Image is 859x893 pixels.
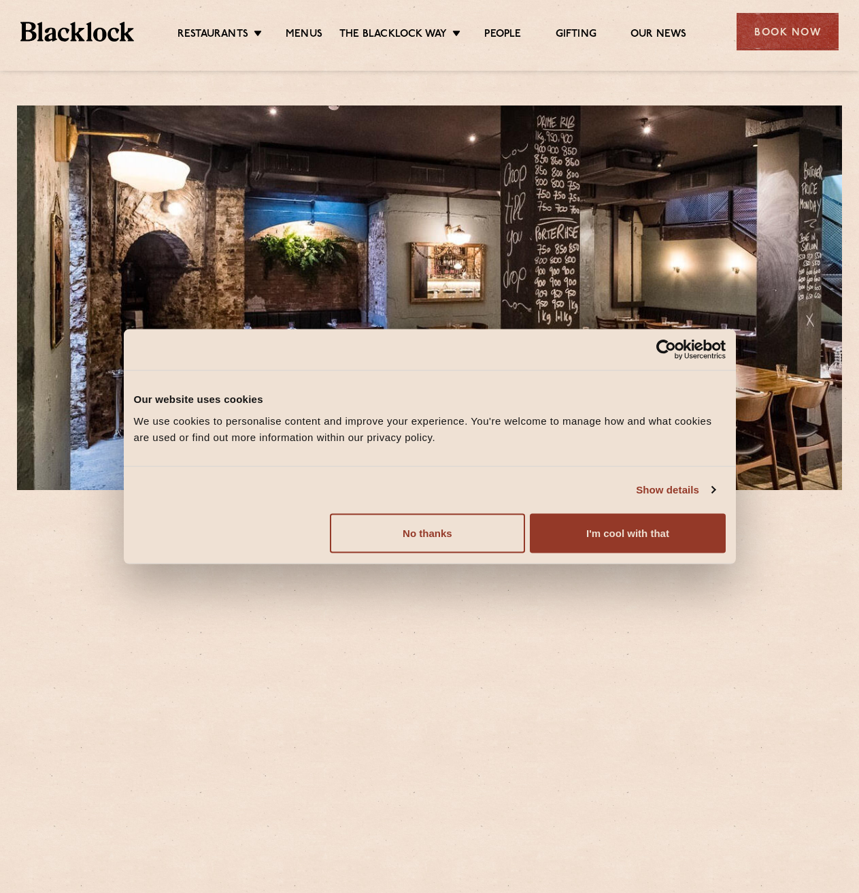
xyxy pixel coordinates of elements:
[178,28,248,43] a: Restaurants
[286,28,322,43] a: Menus
[636,482,715,498] a: Show details
[630,28,687,43] a: Our News
[134,412,726,445] div: We use cookies to personalise content and improve your experience. You're welcome to manage how a...
[556,28,596,43] a: Gifting
[737,13,839,50] div: Book Now
[530,513,725,553] button: I'm cool with that
[20,22,134,41] img: BL_Textured_Logo-footer-cropped.svg
[339,28,447,43] a: The Blacklock Way
[134,391,726,408] div: Our website uses cookies
[607,340,726,360] a: Usercentrics Cookiebot - opens in a new window
[330,513,525,553] button: No thanks
[484,28,521,43] a: People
